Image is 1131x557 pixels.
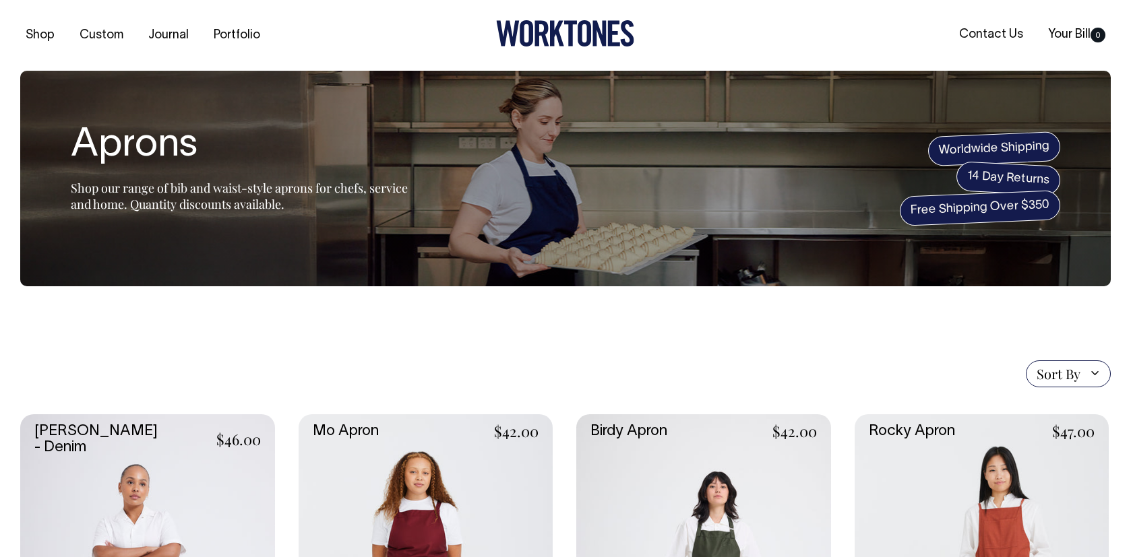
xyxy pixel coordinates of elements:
a: Your Bill0 [1043,24,1111,46]
a: Shop [20,24,60,46]
span: Free Shipping Over $350 [899,190,1061,226]
span: 0 [1091,28,1105,42]
a: Contact Us [954,24,1029,46]
span: Worldwide Shipping [927,131,1061,166]
span: Shop our range of bib and waist-style aprons for chefs, service and home. Quantity discounts avai... [71,180,408,212]
a: Journal [143,24,194,46]
h1: Aprons [71,125,408,168]
span: Sort By [1037,366,1080,382]
span: 14 Day Returns [956,161,1061,196]
a: Portfolio [208,24,266,46]
a: Custom [74,24,129,46]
